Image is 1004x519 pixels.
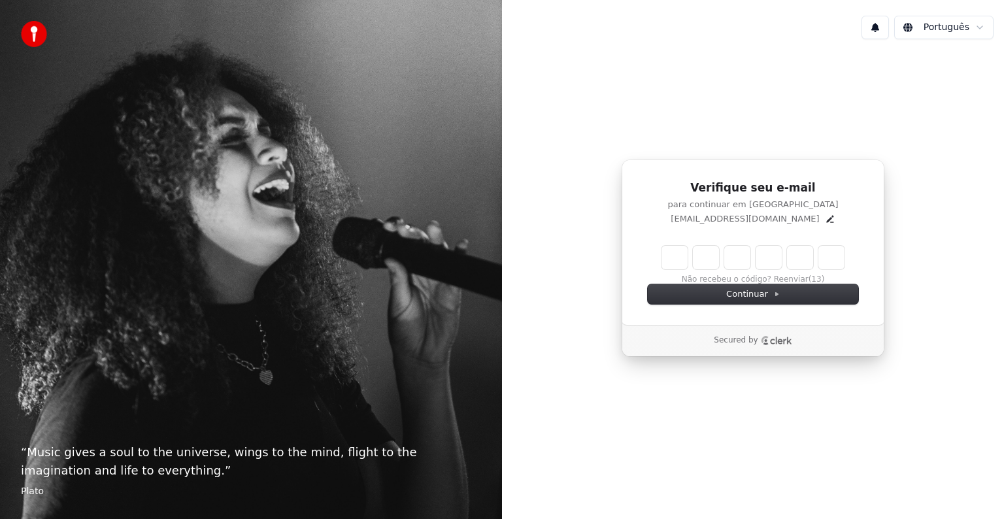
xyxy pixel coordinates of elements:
footer: Plato [21,485,481,498]
a: Clerk logo [761,336,792,345]
input: Enter verification code [661,246,845,269]
p: [EMAIL_ADDRESS][DOMAIN_NAME] [671,213,819,225]
p: Secured by [714,335,758,346]
p: para continuar em [GEOGRAPHIC_DATA] [648,199,858,210]
span: Continuar [726,288,780,300]
img: youka [21,21,47,47]
p: “ Music gives a soul to the universe, wings to the mind, flight to the imagination and life to ev... [21,443,481,480]
button: Edit [825,214,835,224]
h1: Verifique seu e-mail [648,180,858,196]
button: Continuar [648,284,858,304]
